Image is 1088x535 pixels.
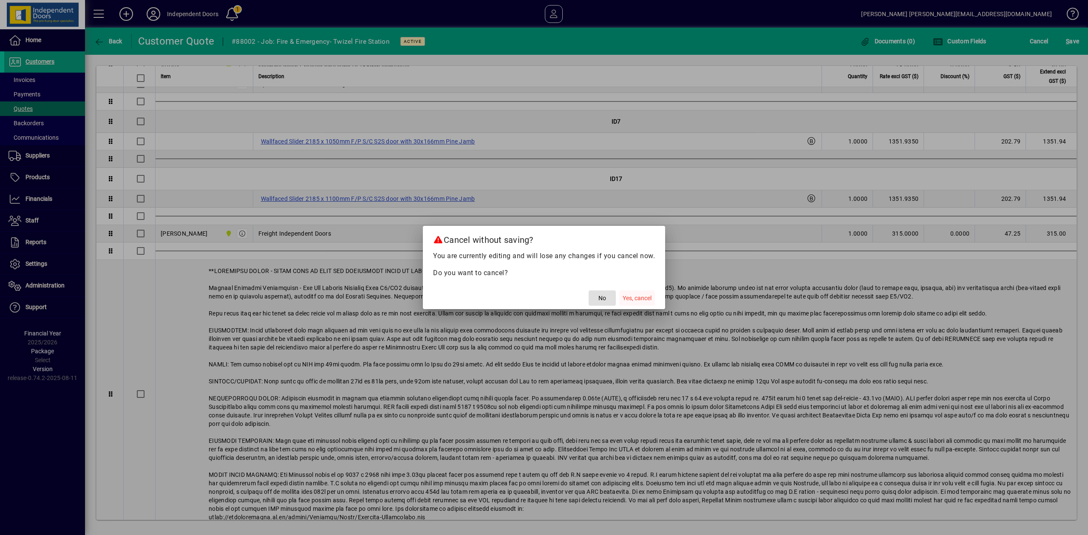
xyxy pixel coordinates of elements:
[433,251,655,261] p: You are currently editing and will lose any changes if you cancel now.
[423,226,665,251] h2: Cancel without saving?
[589,290,616,306] button: No
[433,268,655,278] p: Do you want to cancel?
[619,290,655,306] button: Yes, cancel
[623,294,652,303] span: Yes, cancel
[598,294,606,303] span: No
